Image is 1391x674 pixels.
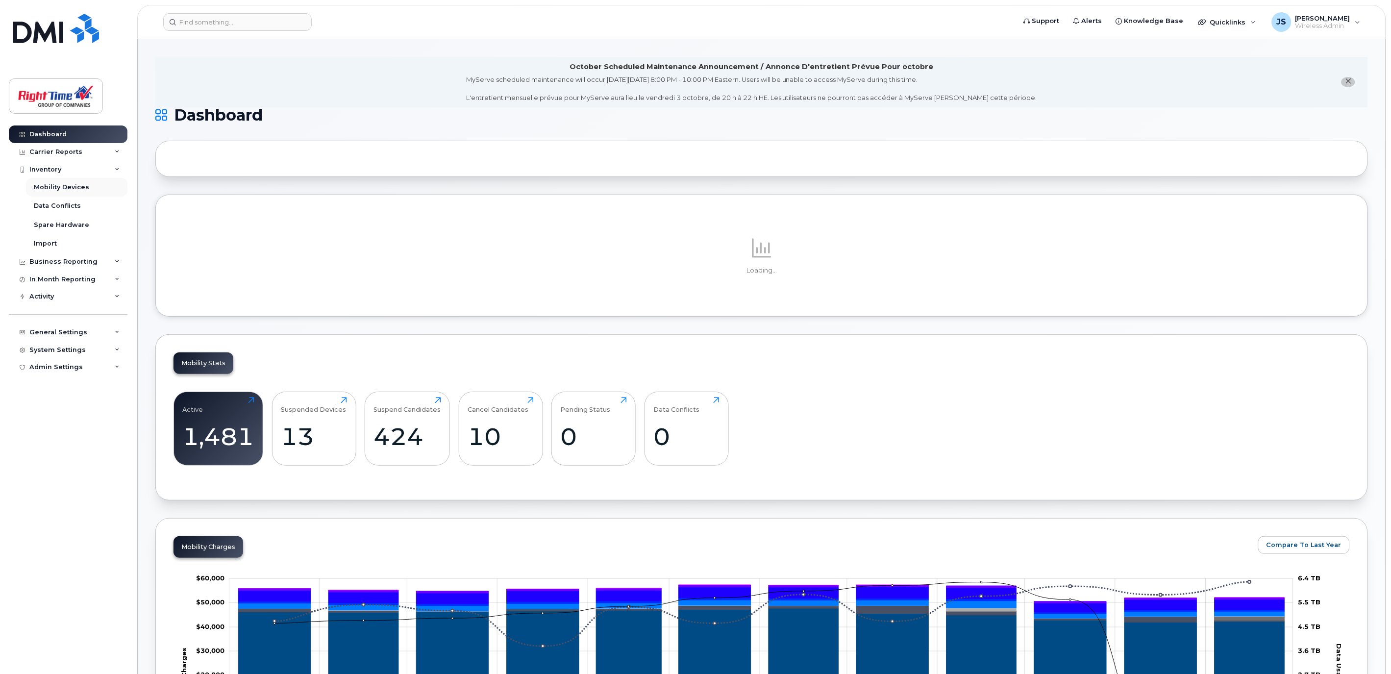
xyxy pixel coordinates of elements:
[183,422,254,451] div: 1,481
[196,623,224,630] g: $0
[1298,623,1321,630] tspan: 4.5 TB
[653,397,699,413] div: Data Conflicts
[374,397,441,413] div: Suspend Candidates
[1298,574,1321,582] tspan: 6.4 TB
[196,574,224,582] g: $0
[239,587,1285,612] g: HST
[281,397,347,460] a: Suspended Devices13
[174,108,263,123] span: Dashboard
[196,598,224,606] g: $0
[1258,536,1350,554] button: Compare To Last Year
[1298,598,1321,606] tspan: 5.5 TB
[374,397,441,460] a: Suspend Candidates424
[570,62,934,72] div: October Scheduled Maintenance Announcement / Annonce D'entretient Prévue Pour octobre
[653,422,720,451] div: 0
[1267,540,1341,549] span: Compare To Last Year
[468,397,534,460] a: Cancel Candidates10
[468,422,534,451] div: 10
[281,397,346,413] div: Suspended Devices
[183,397,203,413] div: Active
[196,574,224,582] tspan: $60,000
[561,397,627,460] a: Pending Status0
[466,75,1037,102] div: MyServe scheduled maintenance will occur [DATE][DATE] 8:00 PM - 10:00 PM Eastern. Users will be u...
[1298,647,1321,654] tspan: 3.6 TB
[653,397,720,460] a: Data Conflicts0
[468,397,528,413] div: Cancel Candidates
[1341,77,1355,87] button: close notification
[174,266,1350,275] p: Loading...
[561,397,611,413] div: Pending Status
[196,647,224,654] tspan: $30,000
[281,422,347,451] div: 13
[183,397,254,460] a: Active1,481
[196,623,224,630] tspan: $40,000
[196,598,224,606] tspan: $50,000
[561,422,627,451] div: 0
[374,422,441,451] div: 424
[196,647,224,654] g: $0
[239,605,1285,620] g: Data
